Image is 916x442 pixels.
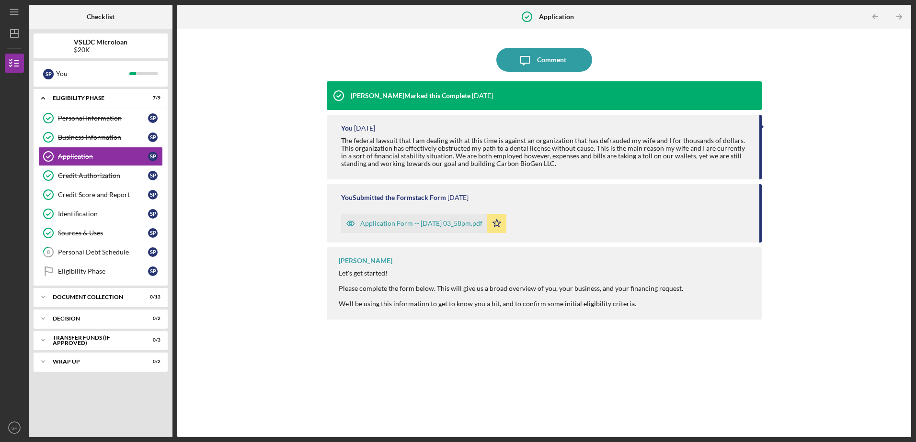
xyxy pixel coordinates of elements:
[341,214,506,233] button: Application Form -- [DATE] 03_58pm.pdf
[56,66,129,82] div: You
[148,152,158,161] div: S P
[351,92,470,99] div: [PERSON_NAME] Marked this Complete
[148,190,158,199] div: S P
[38,204,163,223] a: IdentificationSP
[38,262,163,281] a: Eligibility PhaseSP
[339,257,392,265] div: [PERSON_NAME]
[148,133,158,142] div: S P
[53,294,137,300] div: Document Collection
[537,48,566,72] div: Comment
[339,269,683,308] div: Let's get started! Please complete the form below. This will give us a broad overview of you, you...
[496,48,592,72] button: Comment
[143,359,160,365] div: 0 / 2
[58,267,148,275] div: Eligibility Phase
[58,172,148,179] div: Credit Authorization
[539,13,574,21] b: Application
[148,266,158,276] div: S P
[341,137,749,167] div: The federal lawsuit that I am dealing with at this time is against an organization that has defra...
[53,316,137,321] div: Decision
[38,223,163,243] a: Sources & UsesSP
[38,128,163,147] a: Business InformationSP
[74,38,127,46] b: VSLDC Microloan
[58,133,148,141] div: Business Information
[148,247,158,257] div: S P
[58,248,148,256] div: Personal Debt Schedule
[38,147,163,166] a: ApplicationSP
[148,113,158,123] div: S P
[143,316,160,321] div: 0 / 2
[53,335,137,346] div: Transfer Funds (If Approved)
[43,69,54,79] div: S P
[53,95,137,101] div: Eligibility Phase
[58,210,148,218] div: Identification
[38,166,163,185] a: Credit AuthorizationSP
[148,209,158,219] div: S P
[58,153,148,160] div: Application
[11,425,18,431] text: SP
[58,191,148,199] div: Credit Score and Report
[5,418,24,437] button: SP
[38,243,163,262] a: 8Personal Debt ScheduleSP
[472,92,493,99] time: 2025-09-08 23:13
[47,249,50,255] tspan: 8
[143,95,160,101] div: 7 / 9
[143,337,160,343] div: 0 / 3
[74,46,127,54] div: $20K
[38,109,163,128] a: Personal InformationSP
[341,124,353,132] div: You
[58,114,148,122] div: Personal Information
[148,171,158,180] div: S P
[143,294,160,300] div: 0 / 13
[53,359,137,365] div: Wrap Up
[360,220,482,227] div: Application Form -- [DATE] 03_58pm.pdf
[148,228,158,238] div: S P
[447,194,469,201] time: 2025-09-05 19:58
[38,185,163,204] a: Credit Score and ReportSP
[87,13,114,21] b: Checklist
[341,194,446,201] div: You Submitted the Formstack Form
[58,229,148,237] div: Sources & Uses
[354,124,375,132] time: 2025-09-05 20:07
